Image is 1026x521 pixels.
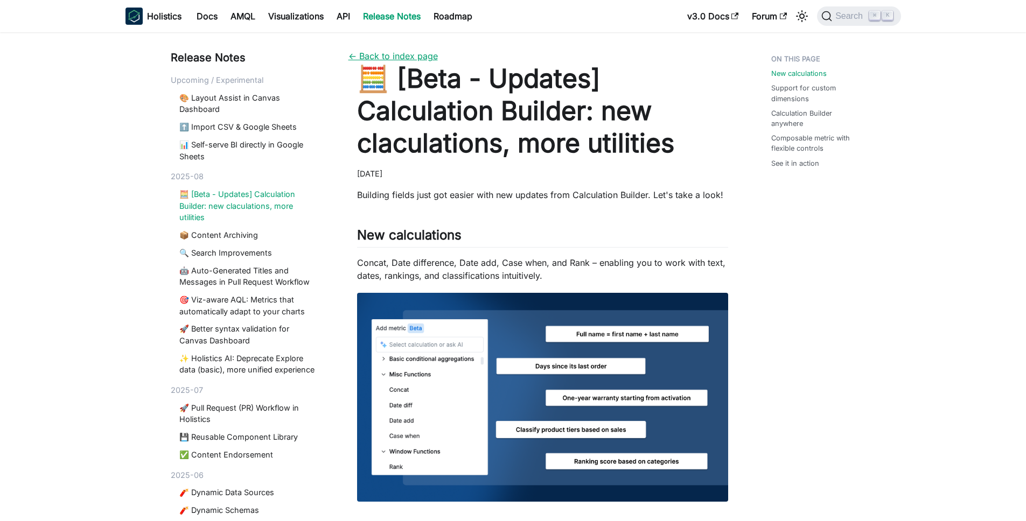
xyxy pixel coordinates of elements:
[348,51,438,61] a: ← Back to index page
[171,50,323,521] nav: Blog recent posts navigation
[171,50,323,66] div: Release Notes
[771,68,827,79] a: New calculations
[224,8,262,25] a: AMQL
[179,353,318,376] a: ✨ Holistics AI: Deprecate Explore data (basic), more unified experience
[262,8,330,25] a: Visualizations
[817,6,901,26] button: Search (Command+K)
[171,469,323,481] div: 2025-06
[179,504,318,516] a: 🧨 Dynamic Schemas
[171,74,323,86] div: Upcoming / Experimental
[179,402,318,425] a: 🚀 Pull Request (PR) Workflow in Holistics
[179,323,318,346] a: 🚀 Better syntax validation for Canvas Dashboard
[179,188,318,223] a: 🧮 [Beta - Updates] Calculation Builder: new claculations, more utilities
[357,62,729,159] h1: 🧮 [Beta - Updates] Calculation Builder: new claculations, more utilities
[179,265,318,288] a: 🤖 Auto-Generated Titles and Messages in Pull Request Workflow
[125,8,182,25] a: HolisticsHolistics
[179,139,318,162] a: 📊 Self-serve BI directly in Google Sheets
[357,227,729,248] h2: New calculations
[125,8,143,25] img: Holistics
[179,294,318,317] a: 🎯 Viz-aware AQL: Metrics that automatically adapt to your charts
[869,11,880,20] kbd: ⌘
[771,83,851,103] a: Support for custom dimensions
[179,431,318,443] a: 💾 Reusable Component Library
[745,8,793,25] a: Forum
[330,8,357,25] a: API
[771,158,819,168] a: See it in action
[832,11,869,21] span: Search
[793,8,811,25] button: Switch between dark and light mode (currently light mode)
[179,92,318,115] a: 🎨 Layout Assist in Canvas Dashboard
[771,133,851,153] a: Composable metric with flexible controls
[147,10,182,23] b: Holistics
[427,8,479,25] a: Roadmap
[771,108,851,129] a: Calculation Builder anywhere
[179,487,318,498] a: 🧨 Dynamic Data Sources
[357,293,729,502] img: Calculation Builder - New calculations
[179,229,318,241] a: 📦 Content Archiving
[681,8,745,25] a: v3.0 Docs
[190,8,224,25] a: Docs
[357,169,382,178] time: [DATE]
[357,256,729,282] p: Concat, Date difference, Date add, Case when, and Rank – enabling you to work with text, dates, r...
[882,11,893,20] kbd: K
[357,188,729,201] p: Building fields just got easier with new updates from Calculation Builder. Let's take a look!
[179,449,318,461] a: ✅ Content Endorsement
[179,247,318,259] a: 🔍 Search Improvements
[357,8,427,25] a: Release Notes
[171,384,323,396] div: 2025-07
[179,121,318,133] a: ⬆️ Import CSV & Google Sheets
[171,171,323,182] div: 2025-08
